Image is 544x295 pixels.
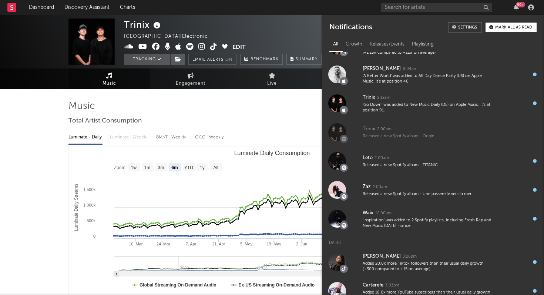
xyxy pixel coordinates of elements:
div: Carterefe [363,281,383,290]
text: Zoom [114,165,125,170]
a: [PERSON_NAME]3:26pmAdded 20.0x more Tiktok followers than their usual daily growth (+300 compared... [322,248,544,276]
div: Leto [363,154,373,162]
div: Zaz [363,182,371,191]
a: Benchmark [240,54,283,65]
text: Ex-US Streaming On-Demand Audio [239,282,315,288]
div: Released a new Spotify album - TITANIC. [363,162,493,168]
a: Waïv12:00am'Inspiration' was added to 2 Spotify playlists, including Fresh Rap and New Music [DAT... [322,204,544,233]
div: 3:26pm [403,254,417,259]
span: Summary [296,57,318,61]
text: 21. Apr [212,242,225,246]
a: Trinix2:00amReleased a new Spotify album - Origin. [322,118,544,147]
div: 3:03pm [385,283,399,288]
div: Notifications [329,22,372,33]
div: [DATE] [322,233,544,248]
a: Live [231,68,313,89]
a: Leto2:00amReleased a new Spotify album - TITANIC. [322,147,544,175]
div: All [329,38,342,51]
button: Summary [286,54,322,65]
span: Live [267,79,277,88]
button: 99+ [514,4,519,10]
button: Tracking [124,54,170,65]
span: Total Artist Consumption [68,117,142,125]
div: [PERSON_NAME] [363,252,401,261]
div: 2:00am [373,184,387,190]
a: Engagement [150,68,231,89]
div: 99 + [516,2,525,7]
div: OCC - Weekly [195,131,225,144]
a: Trinix2:12am'Go Down' was added to New Music Daily (DE) on Apple Music. It's at position 91. [322,89,544,118]
text: 3m [158,165,164,170]
span: Benchmark [251,55,279,64]
text: 2. Jun [296,242,307,246]
div: Trinix [124,19,162,31]
text: 1w [131,165,137,170]
span: Engagement [176,79,205,88]
div: 2:12am [377,95,390,101]
text: 6m [171,165,178,170]
div: Playlisting [408,38,437,51]
div: Luminate - Daily [68,131,103,144]
div: Added 20.0x more Tiktok followers than their usual daily growth (+300 compared to +15 on average). [363,261,493,272]
div: Released a new Spotify album - Une passerelle vers la mer. [363,191,493,197]
div: 8:04am [403,66,417,72]
svg: Luminate Daily Consumption [69,147,475,295]
text: 10. Mar [129,242,143,246]
a: Settings [448,22,482,33]
div: [GEOGRAPHIC_DATA] | Electronic [124,32,216,41]
button: Email AlertsOn [188,54,236,65]
div: 'Inspiration' was added to 2 Spotify playlists, including Fresh Rap and New Music [DATE] France. [363,218,493,229]
div: Released a new Spotify album - Origin. [363,134,493,139]
a: Zaz2:00amReleased a new Spotify album - Une passerelle vers la mer. [322,175,544,204]
input: Search for artists [381,3,492,12]
a: [PERSON_NAME]8:04am'A Better World' was added to All Day Dance Party (US) on Apple Music. It's at... [322,60,544,89]
div: 2:00am [377,127,392,132]
div: Releases/Events [366,38,408,51]
div: 'A Better World' was added to All Day Dance Party (US) on Apple Music. It's at position 40. [363,73,493,85]
text: 500k [87,218,95,223]
span: Music [103,79,116,88]
button: Edit [232,43,246,52]
div: Mark all as read [495,26,532,30]
button: Mark all as read [486,23,537,32]
a: Audience [313,68,394,89]
text: Luminate Daily Streams [74,184,79,231]
div: 12:00am [375,211,392,216]
div: [PERSON_NAME] [363,64,401,73]
text: 24. Mar [157,242,171,246]
a: Music [68,68,150,89]
div: Trinix [363,125,375,134]
text: All [213,165,218,170]
div: Trinix [363,93,375,102]
text: 1 000k [83,203,96,207]
text: 1y [200,165,205,170]
text: Global Streaming On-Demand Audio [140,282,216,288]
div: Growth [342,38,366,51]
div: 'Go Down' was added to New Music Daily (DE) on Apple Music. It's at position 91. [363,102,493,114]
div: Settings [458,26,477,30]
div: BMAT - Weekly [156,131,188,144]
text: Luminate Daily Consumption [234,150,310,156]
em: On [225,58,232,62]
text: 1m [144,165,151,170]
text: YTD [184,165,193,170]
div: Waïv [363,209,373,218]
text: 1 500k [83,187,96,192]
text: 5. May [240,242,253,246]
text: 19. May [267,242,282,246]
text: 7. Apr [186,242,197,246]
div: 2:00am [375,155,389,161]
text: 0 [93,234,95,238]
